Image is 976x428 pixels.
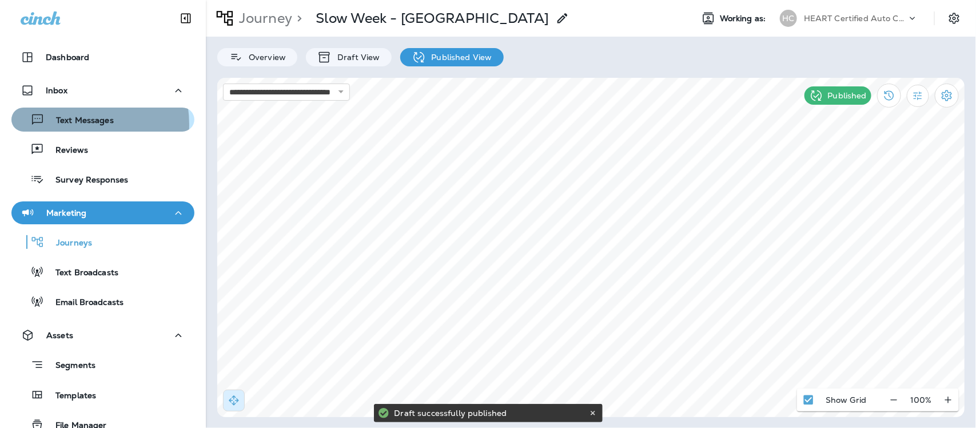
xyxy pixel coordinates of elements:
[11,260,194,284] button: Text Broadcasts
[826,395,866,405] p: Show Grid
[44,391,96,402] p: Templates
[45,238,92,249] p: Journeys
[46,331,73,340] p: Assets
[46,53,89,62] p: Dashboard
[910,395,932,405] p: 100 %
[316,10,549,27] p: Slow Week - [GEOGRAPHIC_DATA]
[46,86,67,95] p: Inbox
[426,53,492,62] p: Published View
[11,137,194,161] button: Reviews
[332,53,380,62] p: Draft View
[877,84,901,108] button: View Changelog
[944,8,965,29] button: Settings
[11,108,194,132] button: Text Messages
[11,230,194,254] button: Journeys
[44,145,88,156] p: Reviews
[828,91,867,100] p: Published
[11,383,194,407] button: Templates
[780,10,797,27] div: HC
[243,53,286,62] p: Overview
[907,85,929,107] button: Filter Statistics
[720,14,768,23] span: Working as:
[11,290,194,314] button: Email Broadcasts
[44,175,128,186] p: Survey Responses
[11,352,194,377] button: Segments
[11,324,194,347] button: Assets
[44,298,124,308] p: Email Broadcasts
[170,7,202,30] button: Collapse Sidebar
[316,10,549,27] div: Slow Week - Evanston
[44,268,118,279] p: Text Broadcasts
[11,167,194,191] button: Survey Responses
[11,201,194,224] button: Marketing
[935,84,959,108] button: Settings
[395,404,587,422] div: Draft successfully published
[44,360,95,372] p: Segments
[46,208,86,217] p: Marketing
[804,14,907,23] p: HEART Certified Auto Care
[45,116,114,126] p: Text Messages
[292,10,302,27] p: >
[234,10,292,27] p: Journey
[11,79,194,102] button: Inbox
[11,46,194,69] button: Dashboard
